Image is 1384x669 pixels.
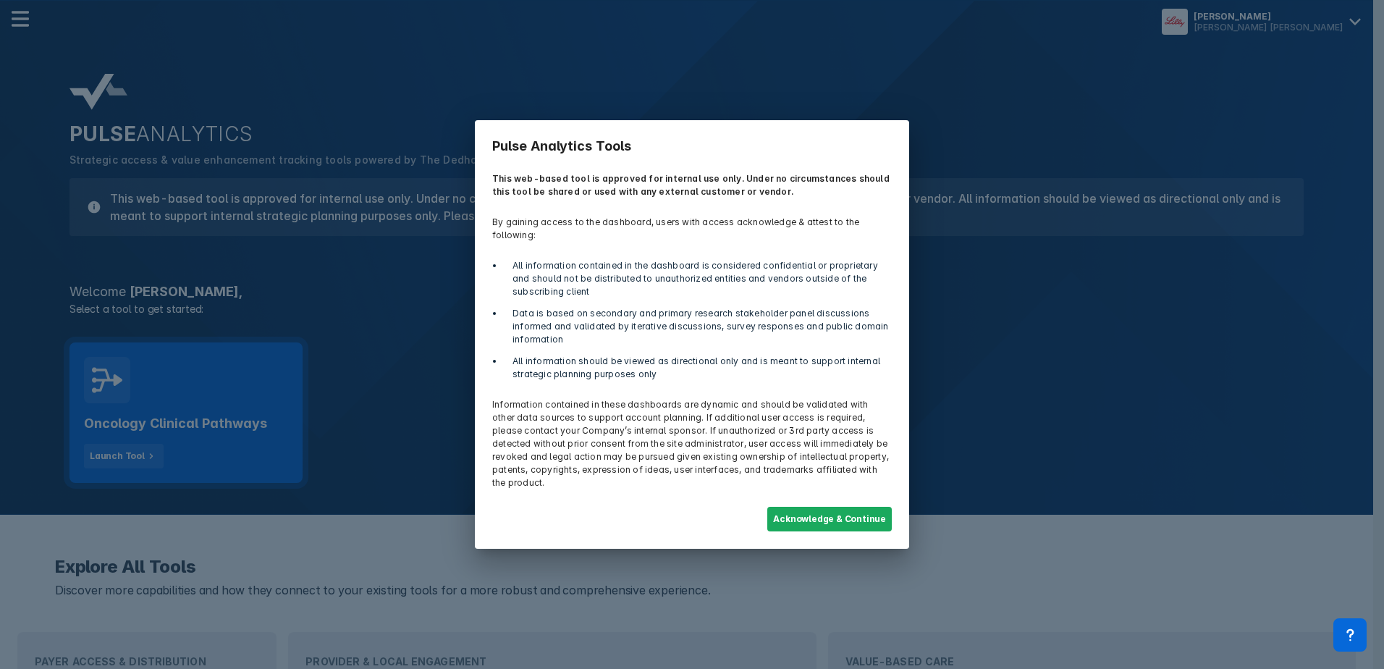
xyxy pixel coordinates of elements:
[504,307,892,346] li: Data is based on secondary and primary research stakeholder panel discussions informed and valida...
[1333,618,1367,652] div: Contact Support
[484,207,900,251] p: By gaining access to the dashboard, users with access acknowledge & attest to the following:
[504,355,892,381] li: All information should be viewed as directional only and is meant to support internal strategic p...
[484,390,900,498] p: Information contained in these dashboards are dynamic and should be validated with other data sou...
[504,259,892,298] li: All information contained in the dashboard is considered confidential or proprietary and should n...
[767,507,892,531] button: Acknowledge & Continue
[484,129,900,164] h3: Pulse Analytics Tools
[484,164,900,207] p: This web-based tool is approved for internal use only. Under no circumstances should this tool be...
